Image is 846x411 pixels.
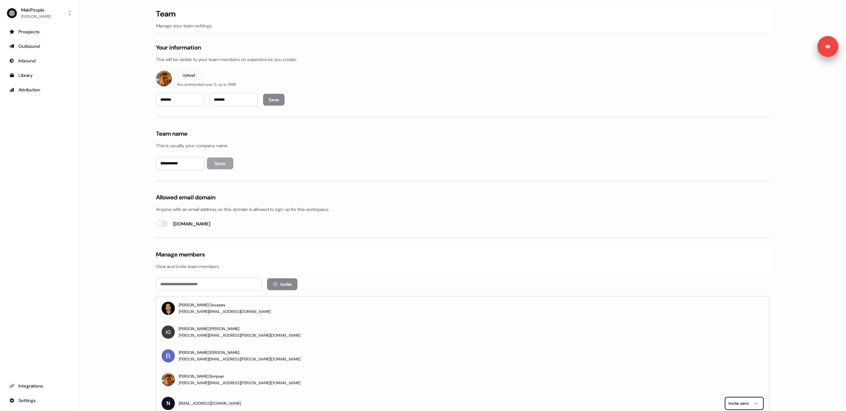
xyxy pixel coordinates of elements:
[179,373,300,380] p: [PERSON_NAME] Bonjean
[9,57,70,64] div: Inbound
[9,397,70,404] div: Settings
[21,7,51,13] div: MakiPeople
[179,325,300,332] p: [PERSON_NAME] [PERSON_NAME]
[9,383,70,389] div: Integrations
[162,397,175,410] div: n
[179,356,300,362] p: [PERSON_NAME][EMAIL_ADDRESS][PERSON_NAME][DOMAIN_NAME]
[156,130,187,138] h4: Team name
[5,395,74,406] a: Go to integrations
[156,44,201,51] h4: Your information
[9,28,70,35] div: Prospects
[177,71,201,80] button: Upload
[162,349,175,362] img: eyJ0eXBlIjoicHJveHkiLCJzcmMiOiJodHRwczovL2ltYWdlcy5jbGVyay5kZXYvb2F1dGhfZ29vZ2xlL2ltZ18zMHNFUnZyd...
[5,70,74,81] a: Go to templates
[207,157,233,169] button: Save
[156,206,769,213] p: Anyone with an email address on this domain is allowed to sign up for this workspace.
[179,349,300,356] p: [PERSON_NAME] [PERSON_NAME]
[5,55,74,66] a: Go to Inbound
[9,43,70,50] div: Outbound
[156,142,769,149] p: This is usually your company name
[173,221,210,227] label: [DOMAIN_NAME]
[156,263,769,270] p: View and invite team members
[156,22,769,29] p: Manage your team settings
[9,72,70,79] div: Library
[5,26,74,37] a: Go to prospects
[179,302,271,308] p: [PERSON_NAME] Desazars
[162,325,175,339] img: eyJ0eXBlIjoiZGVmYXVsdCIsImlpZCI6Imluc18yaGVBMVVRZjRQc2N1MmlmVlRXbFdBYThUOUsiLCJyaWQiOiJ1c2VyXzMwd...
[725,397,764,410] button: Invite sent
[179,308,271,315] p: [PERSON_NAME][EMAIL_ADDRESS][DOMAIN_NAME]
[5,5,74,21] button: MakiPeople[PERSON_NAME]
[5,41,74,51] a: Go to outbound experience
[5,381,74,391] a: Go to integrations
[179,380,300,386] p: [PERSON_NAME][EMAIL_ADDRESS][PERSON_NAME][DOMAIN_NAME]
[21,13,51,20] div: [PERSON_NAME]
[162,302,175,315] img: eyJ0eXBlIjoicHJveHkiLCJzcmMiOiJodHRwczovL2ltYWdlcy5jbGVyay5kZXYvb2F1dGhfZ29vZ2xlL2ltZ18zMHhwQjRVa...
[156,56,769,63] p: This will be visible to your team members on experiences you create.
[9,86,70,93] div: Attribution
[5,85,74,95] a: Go to attribution
[156,251,205,258] h4: Manage members
[179,332,300,339] p: [PERSON_NAME][EMAIL_ADDRESS][PERSON_NAME][DOMAIN_NAME]
[177,81,236,88] div: Recommended size 1:1, up to 5MB
[156,9,175,19] h3: Team
[179,400,241,407] p: [EMAIL_ADDRESS][DOMAIN_NAME]
[156,193,215,201] h4: Allowed email domain
[156,71,172,86] img: eyJ0eXBlIjoicHJveHkiLCJzcmMiOiJodHRwczovL2ltYWdlcy5jbGVyay5kZXYvb2F1dGhfZ29vZ2xlL2ltZ18zMHNEbVFSV...
[162,373,175,386] img: eyJ0eXBlIjoicHJveHkiLCJzcmMiOiJodHRwczovL2ltYWdlcy5jbGVyay5kZXYvb2F1dGhfZ29vZ2xlL2ltZ18zMHNEbVFSV...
